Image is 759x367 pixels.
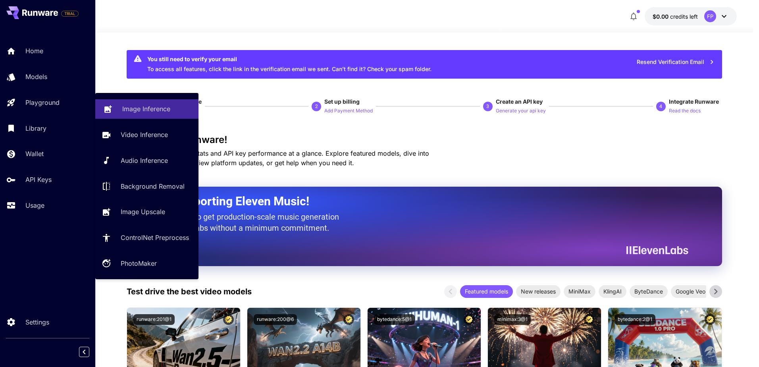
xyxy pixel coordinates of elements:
[25,124,46,133] p: Library
[95,228,198,247] a: ControlNet Preprocess
[146,211,345,234] p: The only way to get production-scale music generation from Eleven Labs without a minimum commitment.
[85,345,95,359] div: Collapse sidebar
[95,254,198,273] a: PhotoMaker
[25,72,47,81] p: Models
[147,55,432,63] div: You still need to verify your email
[121,156,168,165] p: Audio Inference
[630,287,668,296] span: ByteDance
[127,134,722,145] h3: Welcome to Runware!
[121,259,157,268] p: PhotoMaker
[254,314,297,325] button: runware:200@6
[374,314,415,325] button: bytedance:5@1
[599,287,626,296] span: KlingAI
[121,182,185,191] p: Background Removal
[122,104,170,114] p: Image Inference
[670,13,698,20] span: credits left
[147,52,432,76] div: To access all features, click the link in the verification email we sent. Can’t find it? Check yo...
[584,314,595,325] button: Certified Model – Vetted for best performance and includes a commercial license.
[25,175,52,184] p: API Keys
[324,98,360,105] span: Set up billing
[669,98,719,105] span: Integrate Runware
[61,9,79,18] span: Add your payment card to enable full platform functionality.
[25,149,44,158] p: Wallet
[632,54,719,70] button: Resend Verification Email
[62,11,78,17] span: TRIAL
[669,107,701,115] p: Read the docs
[645,7,737,25] button: $0.00
[127,286,252,297] p: Test drive the best video models
[25,317,49,327] p: Settings
[79,347,89,357] button: Collapse sidebar
[146,194,682,209] h2: Now Supporting Eleven Music!
[464,314,474,325] button: Certified Model – Vetted for best performance and includes a commercial license.
[343,314,354,325] button: Certified Model – Vetted for best performance and includes a commercial license.
[659,103,662,110] p: 4
[133,314,175,325] button: runware:201@1
[95,202,198,222] a: Image Upscale
[121,207,165,216] p: Image Upscale
[615,314,655,325] button: bytedance:2@1
[653,13,670,20] span: $0.00
[494,314,531,325] button: minimax:3@1
[704,10,716,22] div: FP
[671,287,710,296] span: Google Veo
[25,201,44,210] p: Usage
[705,314,715,325] button: Certified Model – Vetted for best performance and includes a commercial license.
[121,130,168,139] p: Video Inference
[486,103,489,110] p: 3
[496,107,546,115] p: Generate your api key
[95,99,198,119] a: Image Inference
[516,287,561,296] span: New releases
[496,98,543,105] span: Create an API key
[324,107,373,115] p: Add Payment Method
[564,287,595,296] span: MiniMax
[127,149,429,167] span: Check out your usage stats and API key performance at a glance. Explore featured models, dive int...
[25,46,43,56] p: Home
[95,176,198,196] a: Background Removal
[121,233,189,242] p: ControlNet Preprocess
[25,98,60,107] p: Playground
[95,151,198,170] a: Audio Inference
[95,125,198,145] a: Video Inference
[315,103,318,110] p: 2
[653,12,698,21] div: $0.00
[460,287,513,296] span: Featured models
[223,314,234,325] button: Certified Model – Vetted for best performance and includes a commercial license.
